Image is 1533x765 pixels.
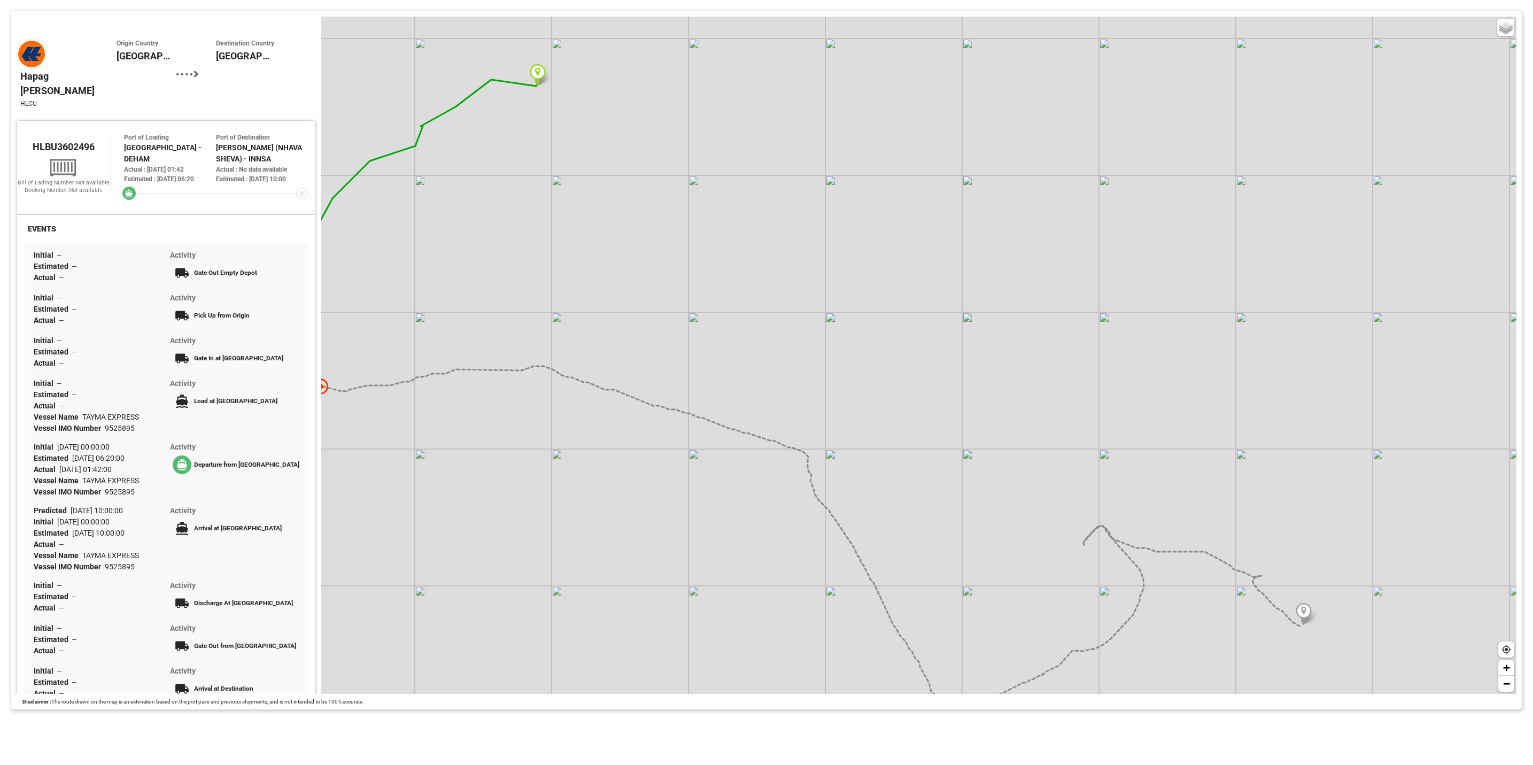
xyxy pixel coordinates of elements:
[105,424,135,432] span: 9525895
[72,592,76,601] span: --
[34,592,72,601] span: Estimated
[17,39,47,69] img: hapag_lloyd.png
[170,251,196,259] span: Activity
[59,465,112,474] span: [DATE] 01:42:00
[34,604,59,612] span: Actual
[34,379,57,388] span: Initial
[170,379,196,388] span: Activity
[17,187,110,194] div: Booking Number: Not available
[82,413,139,421] span: TAYMA EXPRESS
[22,699,51,705] span: Disclaimer :
[216,49,276,63] span: [GEOGRAPHIC_DATA]
[33,141,95,152] span: HLBU3602496
[194,461,299,468] span: Departure from [GEOGRAPHIC_DATA]
[72,262,76,271] span: --
[57,517,110,526] span: [DATE] 00:00:00
[194,599,293,607] span: Discharge At [GEOGRAPHIC_DATA]
[34,689,59,698] span: Actual
[216,39,276,49] span: Destination Country
[170,667,196,675] span: Activity
[1498,660,1514,676] a: Zoom in
[194,397,277,405] span: Load at [GEOGRAPHIC_DATA]
[34,667,57,675] span: Initial
[1497,19,1514,36] a: Layers
[194,685,253,692] span: Arrival at Destination
[170,293,196,302] span: Activity
[57,293,61,302] span: --
[194,524,282,532] span: Arrival at [GEOGRAPHIC_DATA]
[216,165,308,174] div: Actual : No data available
[59,689,64,698] span: --
[194,642,296,650] span: Gate Out from [GEOGRAPHIC_DATA]
[72,454,125,462] span: [DATE] 06:20:00
[34,443,57,451] span: Initial
[1503,661,1510,674] span: +
[20,100,37,107] span: HLCU
[72,635,76,644] span: --
[1296,603,1312,625] img: Marker
[57,581,61,590] span: --
[170,581,196,590] span: Activity
[34,401,59,410] span: Actual
[34,465,59,474] span: Actual
[34,581,57,590] span: Initial
[34,678,72,686] span: Estimated
[34,646,59,655] span: Actual
[34,488,105,496] span: Vessel IMO Number
[34,413,82,421] span: Vessel Name
[34,529,72,537] span: Estimated
[34,336,57,345] span: Initial
[34,305,72,313] span: Estimated
[34,551,82,560] span: Vessel Name
[20,69,117,98] div: Hapag [PERSON_NAME]
[71,506,123,515] span: [DATE] 10:00:00
[34,390,72,399] span: Estimated
[117,39,176,49] span: Origin Country
[216,39,276,109] div: India
[1498,676,1514,692] a: Zoom out
[105,562,135,571] span: 9525895
[57,443,110,451] span: [DATE] 00:00:00
[216,133,308,142] div: Port of Destination
[51,699,364,705] span: The route drawn on the map is an estimation based on the port pairs and previous shipments, and i...
[17,179,110,187] div: Bill of Lading Number: Not available
[124,165,216,174] div: Actual : [DATE] 01:42
[170,336,196,345] span: Activity
[72,347,76,356] span: --
[194,269,257,276] span: Gate Out Empty Depot
[34,347,72,356] span: Estimated
[34,635,72,644] span: Estimated
[124,142,216,165] div: [GEOGRAPHIC_DATA] - DEHAM
[34,359,59,367] span: Actual
[34,506,71,515] span: Predicted
[72,390,76,399] span: --
[34,293,57,302] span: Initial
[124,133,216,142] div: Port of Loading
[34,262,72,271] span: Estimated
[105,488,135,496] span: 9525895
[57,667,61,675] span: --
[57,251,61,259] span: --
[34,540,59,548] span: Actual
[124,174,216,184] div: Estimated : [DATE] 06:20
[72,678,76,686] span: --
[216,142,308,165] div: [PERSON_NAME] (NHAVA SHEVA) - INNSA
[72,305,76,313] span: --
[59,604,64,612] span: --
[34,476,82,485] span: Vessel Name
[34,562,105,571] span: Vessel IMO Number
[72,529,125,537] span: [DATE] 10:00:00
[34,251,57,259] span: Initial
[82,476,139,485] span: TAYMA EXPRESS
[216,174,308,184] div: Estimated : [DATE] 10:00
[59,316,64,324] span: --
[59,273,64,282] span: --
[57,336,61,345] span: --
[34,517,57,526] span: Initial
[59,401,64,410] span: --
[34,624,57,632] span: Initial
[34,424,105,432] span: Vessel IMO Number
[34,454,72,462] span: Estimated
[25,222,59,236] div: EVENTS
[59,540,64,548] span: --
